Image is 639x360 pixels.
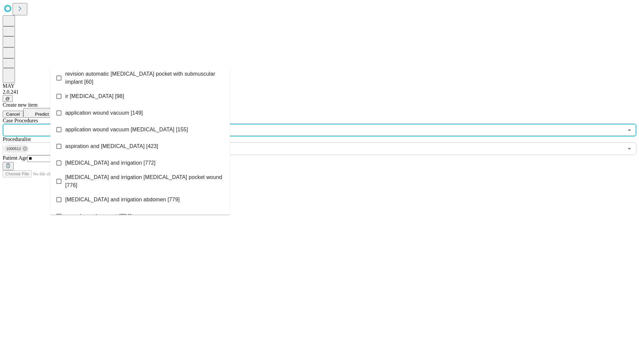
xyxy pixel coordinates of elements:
[4,145,29,153] div: 1000512
[3,118,38,123] span: Scheduled Procedure
[65,92,124,100] span: ir [MEDICAL_DATA] [98]
[3,155,27,161] span: Patient Age
[4,145,24,153] span: 1000512
[65,109,143,117] span: application wound vacuum [149]
[3,95,13,102] button: @
[65,196,180,204] span: [MEDICAL_DATA] and irrigation abdomen [779]
[65,173,225,189] span: [MEDICAL_DATA] and irrigation [MEDICAL_DATA] pocket wound [776]
[3,111,23,118] button: Cancel
[23,108,54,118] button: Predict
[65,142,158,150] span: aspiration and [MEDICAL_DATA] [423]
[3,83,636,89] div: MAY
[3,136,31,142] span: Proceduralist
[65,126,188,134] span: application wound vacuum [MEDICAL_DATA] [155]
[3,89,636,95] div: 2.0.241
[625,144,634,153] button: Open
[6,112,20,117] span: Cancel
[65,70,225,86] span: revision automatic [MEDICAL_DATA] pocket with submuscular implant [60]
[35,112,49,117] span: Predict
[65,212,131,220] span: wound vac placement [784]
[3,102,38,108] span: Create new item
[5,96,10,101] span: @
[625,125,634,135] button: Close
[65,159,155,167] span: [MEDICAL_DATA] and irrigation [772]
